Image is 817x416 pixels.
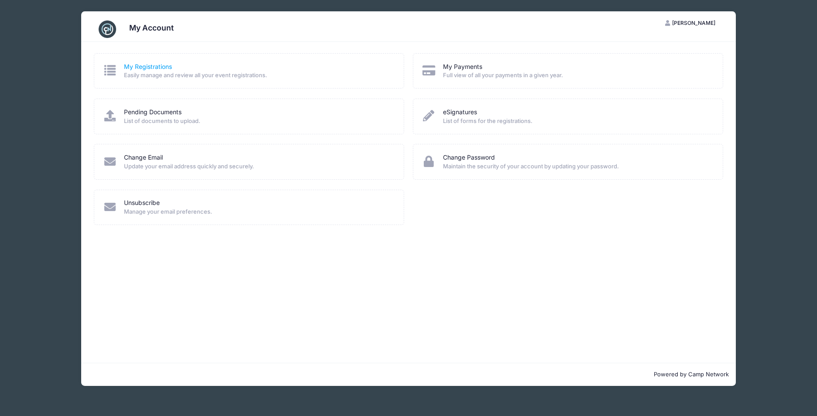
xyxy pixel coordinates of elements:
a: My Payments [443,62,482,72]
span: Manage your email preferences. [124,208,392,216]
a: Change Password [443,153,495,162]
span: Update your email address quickly and securely. [124,162,392,171]
span: List of forms for the registrations. [443,117,711,126]
a: eSignatures [443,108,477,117]
span: Maintain the security of your account by updating your password. [443,162,711,171]
span: Easily manage and review all your event registrations. [124,71,392,80]
span: Full view of all your payments in a given year. [443,71,711,80]
button: [PERSON_NAME] [658,16,723,31]
span: [PERSON_NAME] [672,20,715,26]
a: My Registrations [124,62,172,72]
a: Change Email [124,153,163,162]
span: List of documents to upload. [124,117,392,126]
a: Pending Documents [124,108,182,117]
p: Powered by Camp Network [88,370,729,379]
a: Unsubscribe [124,198,160,208]
img: CampNetwork [99,20,116,38]
h3: My Account [129,23,174,32]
